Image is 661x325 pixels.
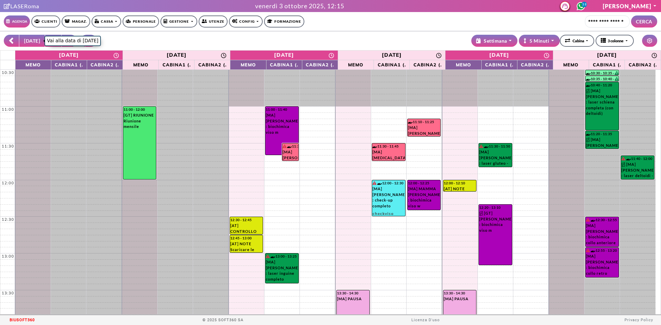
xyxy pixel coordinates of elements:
[89,61,121,68] span: CABINA2 (.
[124,107,156,112] div: 11:00 - 12:00
[586,83,618,88] div: 10:40 - 11:20
[586,89,591,94] img: PERCORSO
[627,61,659,68] span: CABINA2 (.
[631,15,657,28] button: CERCA
[615,71,620,75] i: PAGATO
[476,37,507,44] div: Settimana
[266,107,298,112] div: 11:00 - 11:40
[44,36,101,46] div: Vai alla data di [DATE]
[337,296,369,302] div: [MA] PAUSA
[586,137,618,149] div: [MA] [PERSON_NAME] : laser collo retro -m
[586,253,618,277] div: [MA] [PERSON_NAME] : biochimica collo retro
[479,144,483,148] i: Il cliente ha degli insoluti
[0,217,15,223] div: 12:30
[489,51,509,59] div: [DATE]
[196,61,228,68] span: CABINA2 (.
[230,51,337,60] a: 8 ottobre 2025
[264,15,304,28] a: Formazione
[125,61,157,68] span: Memo
[373,186,405,216] div: [MA] [PERSON_NAME] : check-up completo
[304,61,336,68] span: CABINA2 (.
[92,15,121,28] a: Cassa
[59,51,79,59] div: [DATE]
[230,217,262,223] div: 12:30 - 12:45
[0,290,15,296] div: 13:30
[31,15,60,28] a: Clienti
[586,76,615,81] div: 10:35 - 10:40
[232,61,264,68] span: Memo
[337,291,369,296] div: 13:30 - 14:30
[586,249,590,252] i: Il cliente ha degli insoluti
[621,157,625,160] i: Il cliente ha degli insoluti
[447,61,479,68] span: Memo
[283,144,286,148] i: Il cliente ha degli insoluti
[382,51,402,59] div: [DATE]
[160,15,197,28] a: Gestione
[373,209,405,250] span: checkviso perchè non vuole più proseguire + controllo inguine e ascelle
[479,210,512,235] div: [GT] [PERSON_NAME] : biochimica viso m
[338,51,445,60] a: 9 ottobre 2025
[621,156,654,161] div: 11:40 - 12:00
[615,77,620,81] i: PAGATO
[373,181,376,185] i: Il cliente ha degli insoluti
[268,61,300,68] span: CABINA1 (.
[373,144,405,149] div: 11:30 - 11:45
[621,162,654,179] div: [MA] [PERSON_NAME] : laser deltoidi -m
[274,51,294,59] div: [DATE]
[479,205,512,210] div: 12:20 - 13:10
[625,318,653,322] a: Privacy Policy
[123,51,230,60] a: 7 ottobre 2025
[444,181,476,186] div: 12:00 - 12:10
[0,180,15,186] div: 12:00
[230,241,262,252] div: [AT] NOTE Scaricare le fatture estere di meta e indeed e inviarle a trincia
[615,71,649,75] div: [MA] [PERSON_NAME] : rasatura zona
[586,218,590,221] i: Il cliente ha degli insoluti
[17,61,49,68] span: Memo
[591,61,623,68] span: CABINA1 (.
[266,254,270,258] i: Il cliente ha degli insoluti
[586,71,615,75] div: 10:30 - 10:35
[444,186,476,191] div: [AT] NOTE controllo foto [PERSON_NAME]
[615,76,649,81] div: [MA] [PERSON_NAME] : rasatura zona
[124,112,156,130] div: [GT] RIUNIONE Riunione mensile
[229,15,263,28] a: Config
[553,51,661,60] a: 11 ottobre 2025
[586,88,618,118] div: [MA] [PERSON_NAME] : laser schiena completa (con deltoidi)
[586,223,618,247] div: [MA] [PERSON_NAME] : biochimica collo anteriore m
[408,125,440,136] div: [MA] [PERSON_NAME] : controllo inguine+ascelle
[4,3,39,9] a: Clicca per andare alla pagina di firmaLASERoma
[160,61,192,68] span: CABINA1 (.
[255,1,344,11] div: venerdì 3 ottobre 2025, 12:15
[376,61,408,68] span: CABINA1 (.
[479,149,512,167] div: [MA] [PERSON_NAME] : laser gluteo -m
[519,61,551,68] span: CABINA2 (.
[586,248,618,253] div: 12:55 - 13:20
[373,149,405,161] div: [MA] [MEDICAL_DATA] AZZURRA BACCANO : controllo gambe
[597,51,617,59] div: [DATE]
[603,3,657,9] a: [PERSON_NAME]
[283,144,298,149] div: 11:30 - 11:45
[0,70,15,76] div: 10:30
[53,61,85,68] span: CABINA1 (.
[266,254,298,259] div: 13:00 - 13:25
[621,162,626,167] img: PERCORSO
[444,296,476,302] div: [MA] PAUSA
[340,61,372,68] span: Memo
[19,35,45,47] button: [DATE]
[585,15,630,28] input: Cerca cliente...
[411,61,443,68] span: CABINA2 (.
[4,3,10,9] i: Clicca per andare alla pagina di firma
[408,186,440,210] div: [MA] MAMMA [PERSON_NAME] : biochimica viso w
[408,181,440,186] div: 12:00 - 12:25
[445,51,553,60] a: 10 ottobre 2025
[479,211,484,216] img: PERCORSO
[411,318,440,322] a: Licenza D'uso
[444,291,476,296] div: 13:30 - 14:30
[266,112,298,137] div: [MA] [PERSON_NAME] : biochimica viso m
[408,119,440,124] div: 11:10 - 11:25
[0,143,15,149] div: 11:30
[4,15,30,28] a: Agenda
[373,181,405,186] div: 12:00 - 12:30
[283,149,298,161] div: [MA] [PERSON_NAME] : controllo cosce e inguine
[230,223,262,234] div: [AT] CONTROLLO CASSA Inserimento spese reali della settimana (da [DATE] a [DATE])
